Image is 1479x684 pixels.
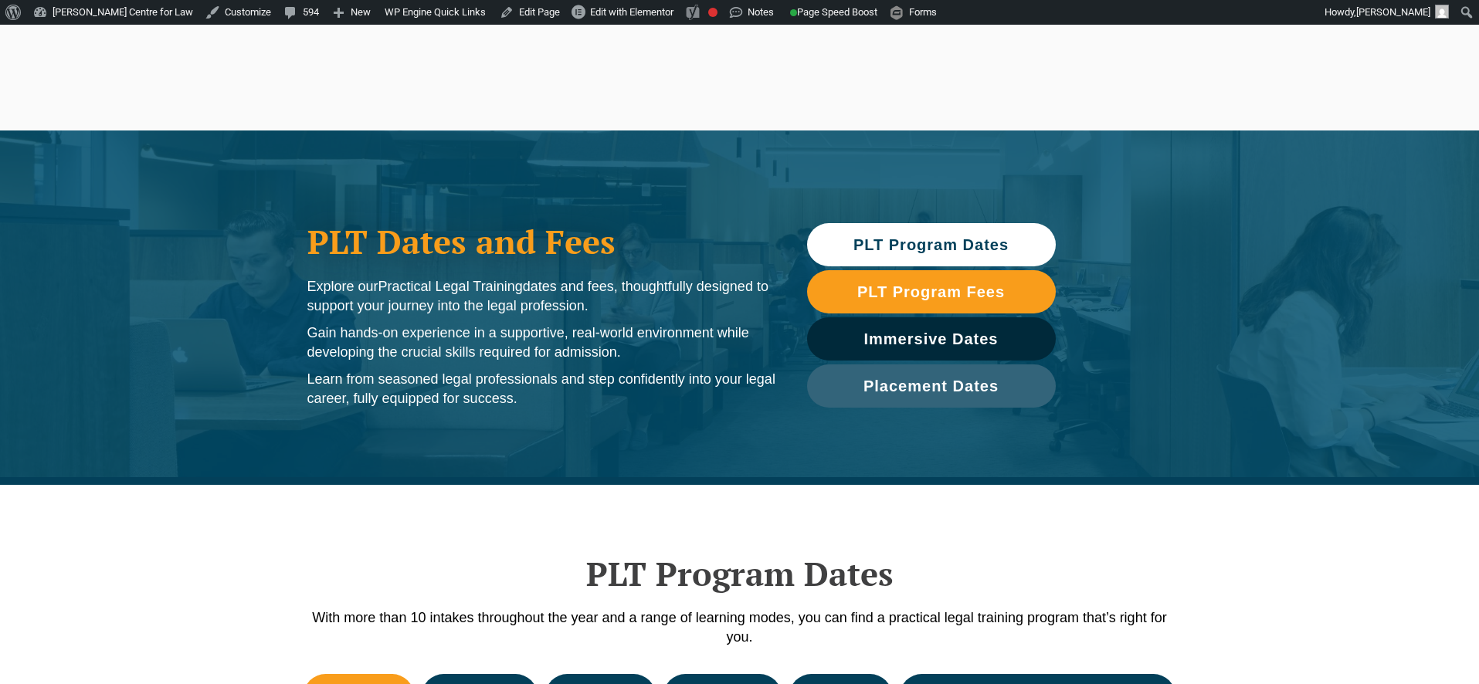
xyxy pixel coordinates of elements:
span: [PERSON_NAME] [1356,6,1430,18]
span: Placement Dates [863,378,999,394]
div: Focus keyphrase not set [708,8,717,17]
p: Learn from seasoned legal professionals and step confidently into your legal career, fully equipp... [307,370,776,408]
a: PLT Program Dates [807,223,1056,266]
span: Edit with Elementor [590,6,673,18]
p: Gain hands-on experience in a supportive, real-world environment while developing the crucial ski... [307,323,776,362]
a: Immersive Dates [807,317,1056,361]
a: Placement Dates [807,364,1056,408]
span: PLT Program Fees [857,284,1005,300]
a: PLT Program Fees [807,270,1056,313]
span: Immersive Dates [864,331,999,347]
p: Explore our dates and fees, thoughtfully designed to support your journey into the legal profession. [307,277,776,316]
h1: PLT Dates and Fees [307,222,776,261]
h2: PLT Program Dates [300,554,1180,593]
span: PLT Program Dates [853,237,1009,252]
p: With more than 10 intakes throughout the year and a range of learning modes, you can find a pract... [300,608,1180,647]
span: Practical Legal Training [378,279,523,294]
